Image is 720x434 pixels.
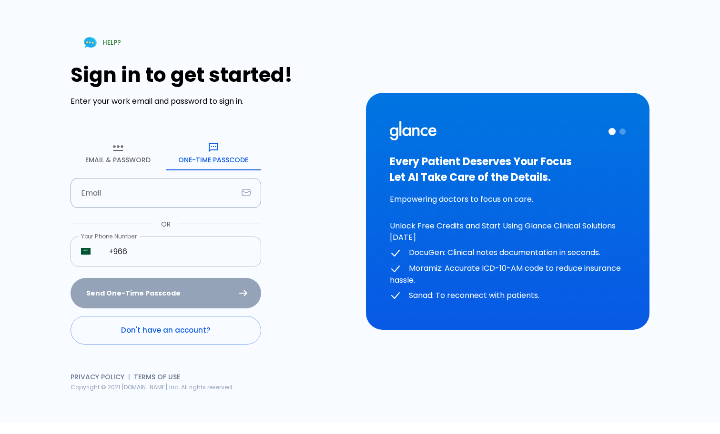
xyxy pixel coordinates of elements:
a: HELP? [71,30,132,55]
a: Don't have an account? [71,316,261,345]
h1: Sign in to get started! [71,63,355,87]
a: Privacy Policy [71,372,124,382]
p: Enter your work email and password to sign in. [71,96,355,107]
p: Moramiz: Accurate ICD-10-AM code to reduce insurance hassle. [390,263,626,286]
h3: Every Patient Deserves Your Focus Let AI Take Care of the Details. [390,154,626,185]
img: Chat Support [82,34,99,51]
button: Email & Password [71,136,166,170]
span: | [128,372,130,382]
p: Sanad: To reconnect with patients. [390,290,626,302]
input: dr.ahmed@clinic.com [71,178,238,208]
button: Select country [77,243,94,260]
p: Unlock Free Credits and Start Using Glance Clinical Solutions [DATE] [390,220,626,243]
button: One-Time Passcode [166,136,261,170]
p: DocuGen: Clinical notes documentation in seconds. [390,247,626,259]
img: unknown [81,248,91,255]
a: Terms of Use [134,372,180,382]
span: Copyright © 2021 [DOMAIN_NAME] Inc. All rights reserved. [71,383,233,391]
p: Empowering doctors to focus on care. [390,194,626,205]
p: OR [161,219,171,229]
